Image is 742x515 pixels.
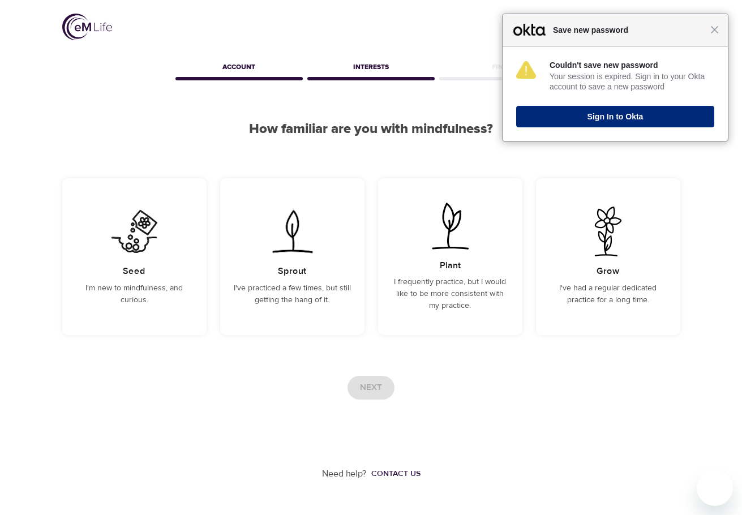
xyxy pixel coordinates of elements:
p: I'm new to mindfulness, and curious. [76,282,193,306]
h5: Sprout [278,265,306,277]
p: I frequently practice, but I would like to be more consistent with my practice. [392,276,509,312]
button: Sign In to Okta [516,106,714,127]
img: logo [62,14,112,40]
div: Couldn't save new password [550,60,714,70]
p: I've practiced a few times, but still getting the hang of it. [234,282,351,306]
span: Close [710,25,719,34]
div: I frequently practice, but I would like to be more consistent with my practice.PlantI frequently ... [378,178,522,335]
div: I've practiced a few times, but still getting the hang of it.SproutI've practiced a few times, bu... [220,178,364,335]
p: I've had a regular dedicated practice for a long time. [550,282,667,306]
img: I frequently practice, but I would like to be more consistent with my practice. [422,201,479,251]
img: I've practiced a few times, but still getting the hang of it. [264,207,321,256]
div: Your session is expired. Sign in to your Okta account to save a new password [550,71,714,92]
img: I've had a regular dedicated practice for a long time. [580,207,637,256]
h5: Seed [123,265,145,277]
div: Contact us [371,468,421,479]
p: Need help? [322,467,367,480]
h2: How familiar are you with mindfulness? [62,121,680,138]
div: I've had a regular dedicated practice for a long time.GrowI've had a regular dedicated practice f... [536,178,680,335]
h5: Plant [440,260,461,272]
iframe: Button to launch messaging window [697,470,733,506]
span: Save new password [547,23,710,37]
img: 4LvBYCYYpWoWyuJ1JVHNRiIkgWa908llMfD4u4MVn9thWb4LAqcA2E7dTuhfAz7zqpCizxhzM8B7m4K22xBmQer5oNwiAX9iG... [516,61,536,79]
div: I'm new to mindfulness, and curious.SeedI'm new to mindfulness, and curious. [62,178,207,335]
a: Contact us [367,468,421,479]
h5: Grow [597,265,619,277]
img: I'm new to mindfulness, and curious. [106,207,163,256]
